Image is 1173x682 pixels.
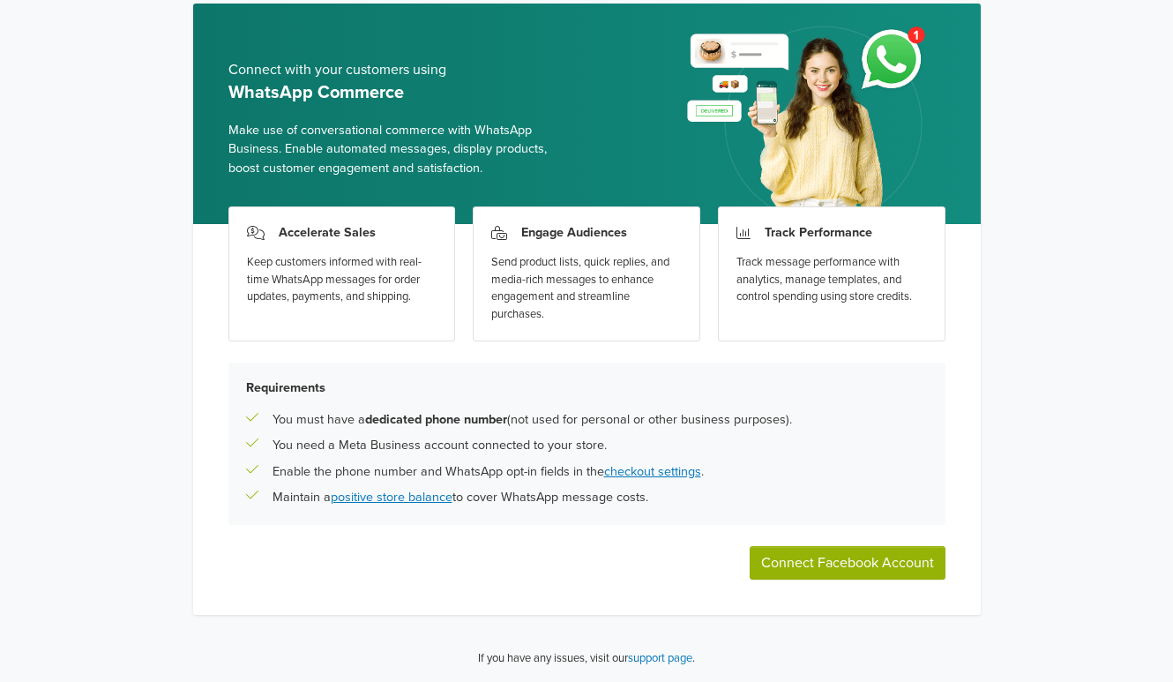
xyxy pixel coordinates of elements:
[228,82,573,103] h5: WhatsApp Commerce
[672,16,945,224] img: whatsapp_setup_banner
[247,254,437,306] div: Keep customers informed with real-time WhatsApp messages for order updates, payments, and shipping.
[478,650,695,668] p: If you have any issues, visit our .
[750,546,945,580] button: Connect Facebook Account
[765,225,872,240] h3: Track Performance
[273,436,607,455] p: You need a Meta Business account connected to your store.
[628,651,692,665] a: support page
[273,488,648,507] p: Maintain a to cover WhatsApp message costs.
[604,464,701,479] a: checkout settings
[491,254,682,323] div: Send product lists, quick replies, and media-rich messages to enhance engagement and streamline p...
[521,225,627,240] h3: Engage Audiences
[365,412,507,427] b: dedicated phone number
[228,121,573,178] span: Make use of conversational commerce with WhatsApp Business. Enable automated messages, display pr...
[246,380,928,395] h5: Requirements
[331,490,452,505] a: positive store balance
[736,254,927,306] div: Track message performance with analytics, manage templates, and control spending using store cred...
[273,462,704,482] p: Enable the phone number and WhatsApp opt-in fields in the .
[228,62,573,79] h5: Connect with your customers using
[279,225,376,240] h3: Accelerate Sales
[273,410,792,430] p: You must have a (not used for personal or other business purposes).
